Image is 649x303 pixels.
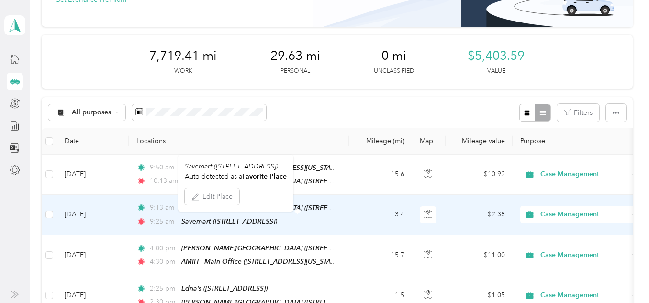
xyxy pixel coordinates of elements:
[57,155,129,195] td: [DATE]
[349,235,412,275] td: 15.7
[540,290,628,301] span: Case Management
[150,162,177,173] span: 9:50 am
[150,176,177,186] span: 10:13 am
[57,128,129,155] th: Date
[185,162,278,170] span: Savemart ([STREET_ADDRESS])
[412,128,446,155] th: Map
[270,48,320,64] span: 29.63 mi
[185,188,239,205] button: Edit Place
[349,195,412,235] td: 3.4
[181,244,402,252] span: [PERSON_NAME][GEOGRAPHIC_DATA] ([STREET_ADDRESS][US_STATE])
[487,67,505,76] p: Value
[174,67,192,76] p: Work
[349,128,412,155] th: Mileage (mi)
[181,258,341,266] span: AMIH - Main Office ([STREET_ADDRESS][US_STATE])
[72,109,112,116] span: All purposes
[150,257,177,267] span: 4:30 pm
[150,283,177,294] span: 2:25 pm
[557,104,599,122] button: Filters
[381,48,406,64] span: 0 mi
[242,172,287,180] strong: Favorite Place
[446,235,513,275] td: $11.00
[540,169,628,180] span: Case Management
[181,217,277,225] span: Savemart ([STREET_ADDRESS])
[446,128,513,155] th: Mileage value
[150,243,177,254] span: 4:00 pm
[149,48,217,64] span: 7,719.41 mi
[446,195,513,235] td: $2.38
[540,209,628,220] span: Case Management
[595,249,649,303] iframe: Everlance-gr Chat Button Frame
[540,250,628,260] span: Case Management
[513,128,647,155] th: Purpose
[57,195,129,235] td: [DATE]
[150,202,177,213] span: 9:13 am
[185,171,287,181] p: Auto detected as a
[57,235,129,275] td: [DATE]
[374,67,414,76] p: Unclassified
[468,48,525,64] span: $5,403.59
[446,155,513,195] td: $10.92
[280,67,310,76] p: Personal
[150,216,177,227] span: 9:25 am
[129,128,349,155] th: Locations
[181,284,268,292] span: Edna’s ([STREET_ADDRESS])
[349,155,412,195] td: 15.6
